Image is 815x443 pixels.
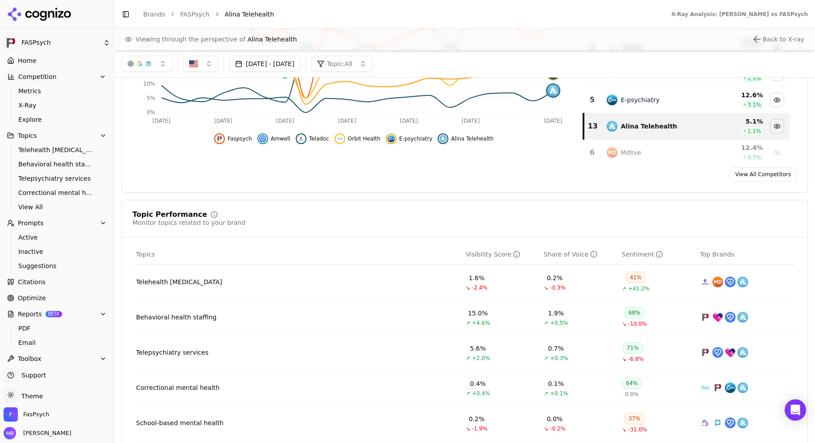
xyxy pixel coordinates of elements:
[466,355,470,362] span: ↗
[548,344,564,353] div: 0.7%
[18,131,37,140] span: Topics
[618,244,696,265] th: sentiment
[737,347,748,358] img: alina telehealth
[386,133,433,144] button: Hide e-psychiatry data
[18,233,96,242] span: Active
[4,427,71,439] button: Open user button
[710,117,763,126] div: 5.1 %
[466,250,520,259] div: Visibility Score
[225,10,274,19] span: Alina Telehealth
[587,95,598,105] div: 5
[466,425,470,432] span: ↘
[737,418,748,428] img: alina telehealth
[725,347,736,358] img: iris telehealth
[710,91,763,99] div: 12.6 %
[147,95,155,101] tspan: 5%
[628,285,650,292] span: +41.2%
[729,167,797,182] a: View All Competitors
[748,101,761,108] span: 3.1 %
[466,390,470,397] span: ↗
[544,355,548,362] span: ↗
[189,59,198,68] img: United States
[271,135,290,142] span: Amwell
[136,277,222,286] div: Telehealth [MEDICAL_DATA]
[18,56,36,65] span: Home
[607,121,617,132] img: alina telehealth
[4,275,110,289] a: Citations
[18,72,57,81] span: Competition
[136,418,223,427] div: School-based mental health
[587,147,598,158] div: 6
[4,307,110,321] button: ReportsBETA
[143,10,654,19] nav: breadcrumb
[725,418,736,428] img: amwell
[785,399,806,421] div: Open Intercom Messenger
[136,348,208,357] div: Telepsychiatry services
[4,216,110,230] button: Prompts
[588,121,598,132] div: 13
[18,277,46,286] span: Citations
[18,160,96,169] span: Behavioral health staffing
[748,128,761,135] span: 1.1 %
[547,84,559,97] img: alina telehealth
[462,244,540,265] th: visibilityScore
[622,285,626,292] span: ↗
[18,87,96,95] span: Metrics
[276,118,294,124] tspan: [DATE]
[625,391,639,398] span: 0.0%
[136,383,219,392] a: Correctional mental health
[18,371,46,380] span: Support
[710,143,763,152] div: 12.4 %
[18,393,43,400] span: Theme
[228,135,252,142] span: Faspsych
[712,277,723,287] img: mdlive
[621,148,641,157] div: Mdlive
[18,294,46,302] span: Optimize
[748,154,761,161] span: 3.7 %
[15,158,99,170] a: Behavioral health staffing
[298,135,305,142] img: teladoc
[18,188,96,197] span: Correctional mental health
[18,354,41,363] span: Toolbox
[4,427,16,439] img: Michael Boyle
[15,144,99,156] a: Telehealth [MEDICAL_DATA]
[18,174,96,183] span: Telepsychiatry services
[628,426,647,433] span: -31.0%
[472,319,490,327] span: +4.6%
[15,85,99,97] a: Metrics
[770,119,784,133] button: Hide alina telehealth data
[20,429,71,437] span: [PERSON_NAME]
[540,244,618,265] th: shareOfVoice
[712,418,723,428] img: timelycare
[15,113,99,126] a: Explore
[143,11,165,18] a: Brands
[180,10,210,19] a: FASPsych
[622,356,626,363] span: ↘
[18,203,96,211] span: View All
[550,319,568,327] span: +0.5%
[229,56,300,72] button: [DATE] - [DATE]
[748,75,761,82] span: 2.5 %
[548,309,564,318] div: 1.9%
[712,312,723,323] img: iris telehealth
[470,379,486,388] div: 0.4%
[23,410,50,418] span: FasPsych
[214,118,232,124] tspan: [DATE]
[216,135,223,142] img: faspsych
[544,319,548,327] span: ↗
[623,342,643,354] div: 71%
[550,390,568,397] span: +0.1%
[700,347,711,358] img: faspsych
[132,244,462,265] th: Topics
[4,128,110,143] button: Topics
[622,377,642,389] div: 64%
[547,414,563,423] div: 0.0%
[725,382,736,393] img: e-psychiatry
[621,122,678,131] div: Alina Telehealth
[451,135,493,142] span: Alina Telehealth
[752,34,804,45] button: Close perspective view
[438,133,493,144] button: Hide alina telehealth data
[469,273,485,282] div: 1.6%
[547,273,563,282] div: 0.2%
[15,99,99,112] a: X-Ray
